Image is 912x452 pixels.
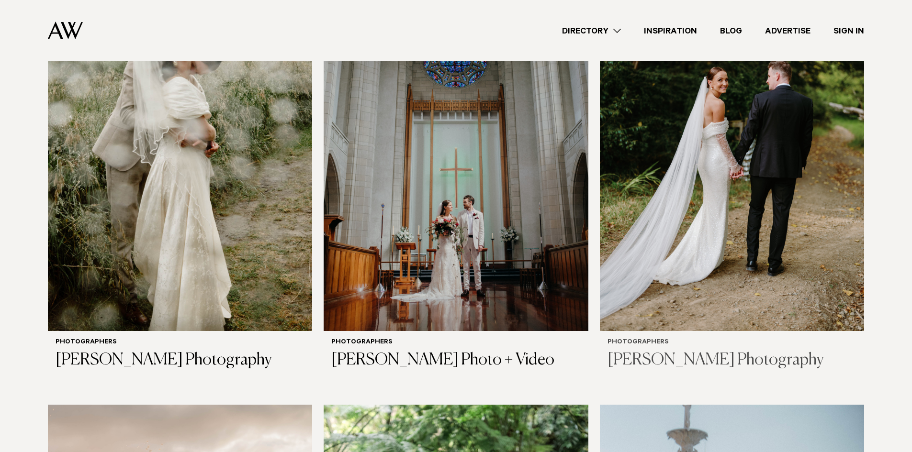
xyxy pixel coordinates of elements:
[56,339,304,347] h6: Photographers
[632,24,709,37] a: Inspiration
[822,24,876,37] a: Sign In
[709,24,754,37] a: Blog
[551,24,632,37] a: Directory
[48,22,83,39] img: Auckland Weddings Logo
[608,351,856,370] h3: [PERSON_NAME] Photography
[331,339,580,347] h6: Photographers
[331,351,580,370] h3: [PERSON_NAME] Photo + Video
[56,351,304,370] h3: [PERSON_NAME] Photography
[608,339,856,347] h6: Photographers
[754,24,822,37] a: Advertise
